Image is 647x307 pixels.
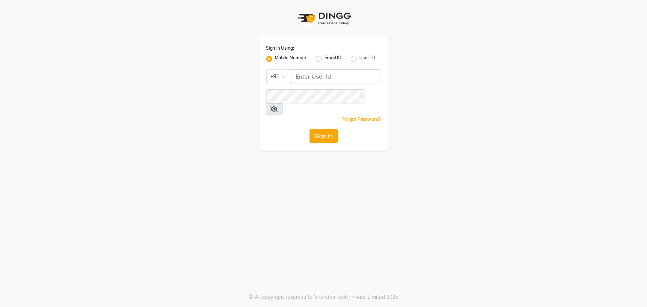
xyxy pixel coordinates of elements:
[343,116,381,122] a: Forgot Password?
[291,69,381,83] input: Username
[275,55,307,63] label: Mobile Number
[294,7,353,29] img: logo1.svg
[266,45,294,52] label: Sign In Using:
[360,55,375,63] label: User ID
[325,55,342,63] label: Email ID
[266,89,364,103] input: Username
[310,129,338,143] button: Sign In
